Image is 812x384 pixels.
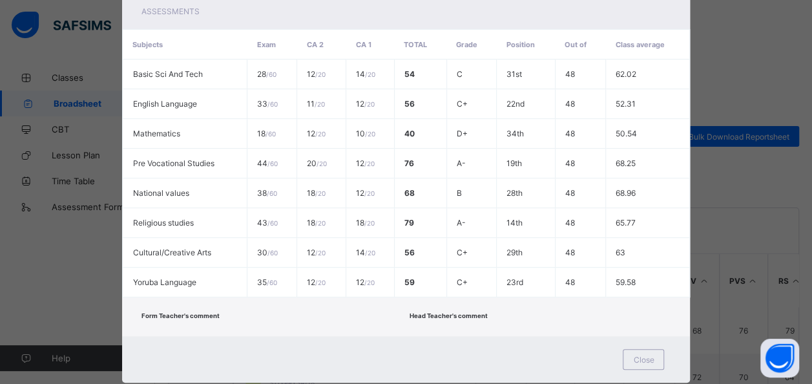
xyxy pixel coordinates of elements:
span: 18 [307,188,326,198]
span: 48 [565,99,575,109]
span: 12 [307,277,326,287]
span: 43 [257,218,278,228]
span: 28th [506,188,523,198]
span: / 20 [315,100,325,108]
span: 44 [257,158,278,168]
span: Pre Vocational Studies [133,158,214,168]
span: 68.25 [616,158,636,168]
button: Open asap [760,339,799,378]
span: / 20 [315,249,326,257]
span: 18 [307,218,326,228]
span: 23rd [506,277,523,287]
span: 30 [257,248,278,257]
span: / 60 [265,130,276,138]
span: Assessments [141,6,200,16]
span: Close [633,355,654,365]
span: CA 1 [356,40,371,49]
span: CA 2 [307,40,324,49]
span: / 60 [267,279,277,286]
span: 48 [565,218,575,228]
span: / 60 [267,160,278,167]
span: / 20 [365,249,375,257]
span: / 60 [267,249,278,257]
span: Out of [565,40,587,49]
span: Yoruba Language [133,277,196,287]
span: 65.77 [616,218,636,228]
span: A- [457,158,466,168]
span: 12 [307,248,326,257]
span: 29th [506,248,523,257]
span: C+ [457,277,468,287]
span: / 20 [365,130,375,138]
span: 50.54 [616,129,637,138]
span: 31st [506,69,522,79]
span: 11 [307,99,325,109]
span: 12 [356,188,375,198]
span: / 20 [317,160,327,167]
span: C [457,69,463,79]
span: Class average [615,40,664,49]
span: Exam [256,40,275,49]
span: / 60 [267,100,278,108]
span: 48 [565,69,575,79]
span: National values [133,188,189,198]
span: 12 [307,69,326,79]
span: 68 [404,188,415,198]
span: A- [457,218,466,228]
span: 79 [404,218,414,228]
span: / 20 [315,189,326,197]
span: / 60 [267,189,277,197]
span: 38 [257,188,277,198]
span: 48 [565,277,575,287]
span: Subjects [132,40,163,49]
span: 40 [404,129,415,138]
span: 59 [404,277,415,287]
span: / 20 [364,189,375,197]
span: Total [404,40,427,49]
span: 56 [404,99,415,109]
span: 48 [565,188,575,198]
span: / 20 [364,279,375,286]
span: 18 [356,218,375,228]
span: / 20 [364,160,375,167]
span: 14 [356,248,375,257]
span: 48 [565,248,575,257]
span: B [457,188,462,198]
span: Grade [456,40,477,49]
span: / 20 [315,279,326,286]
span: Religious studies [133,218,194,228]
span: Position [506,40,534,49]
span: 10 [356,129,375,138]
span: Form Teacher's comment [141,312,220,319]
span: English Language [133,99,197,109]
span: 48 [565,158,575,168]
span: 28 [257,69,276,79]
span: 12 [356,158,375,168]
span: 22nd [506,99,525,109]
span: 52.31 [616,99,636,109]
span: 48 [565,129,575,138]
span: 12 [307,129,326,138]
span: 14th [506,218,523,228]
span: 14 [356,69,375,79]
span: 63 [616,248,625,257]
span: 56 [404,248,415,257]
span: D+ [457,129,468,138]
span: / 20 [364,219,375,227]
span: 62.02 [616,69,636,79]
span: 20 [307,158,327,168]
span: 54 [404,69,415,79]
span: / 20 [315,219,326,227]
span: Basic Sci And Tech [133,69,203,79]
span: 35 [257,277,277,287]
span: 34th [506,129,524,138]
span: 18 [257,129,276,138]
span: Head Teacher's comment [409,312,487,319]
span: / 20 [365,70,375,78]
span: 33 [257,99,278,109]
span: Cultural/Creative Arts [133,248,211,257]
span: / 20 [315,130,326,138]
span: / 60 [266,70,276,78]
span: 76 [404,158,414,168]
span: 12 [356,99,375,109]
